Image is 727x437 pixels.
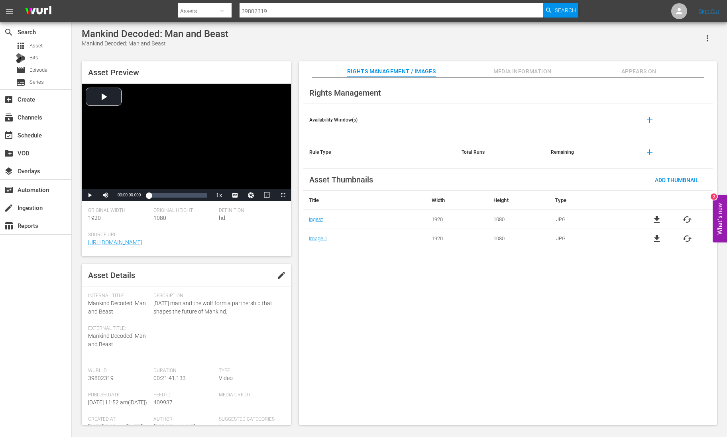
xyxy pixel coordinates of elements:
[309,216,323,222] a: ingest
[648,172,705,187] button: Add Thumbnail
[153,293,280,299] span: Description:
[5,6,14,16] span: menu
[153,299,280,316] span: [DATE] man and the wolf form a partnership that shapes the future of Mankind.
[88,215,101,221] span: 1920
[544,136,634,169] th: Remaining
[652,215,662,224] a: file_download
[609,67,669,76] span: Appears On
[4,203,14,213] span: Ingestion
[219,208,280,214] span: Definition
[153,416,215,423] span: Author
[88,208,149,214] span: Original Width
[4,149,14,158] span: create_new_folder
[82,28,228,39] div: Mankind Decoded: Man and Beast
[549,229,631,248] td: .JPG
[98,189,114,201] button: Mute
[153,368,215,374] span: Duration
[309,175,373,184] span: Asset Thumbnails
[153,399,173,406] span: 409937
[303,191,426,210] th: Title
[272,266,291,285] button: edit
[549,191,631,210] th: Type
[219,375,233,381] span: Video
[640,110,659,129] button: add
[29,78,44,86] span: Series
[487,229,549,248] td: 1080
[88,399,147,406] span: [DATE] 11:52 am ( [DATE] )
[4,221,14,231] span: Reports
[88,416,149,423] span: Created At
[88,300,146,315] span: Mankind Decoded: Man and Beast
[88,68,139,77] span: Asset Preview
[243,189,259,201] button: Jump To Time
[682,234,692,243] button: cached
[16,65,26,75] span: Episode
[88,232,281,238] span: Source Url
[82,189,98,201] button: Play
[88,270,135,280] span: Asset Details
[153,392,215,398] span: Feed ID
[219,416,280,423] span: Suggested Categories
[303,136,455,169] th: Rule Type
[153,215,166,221] span: 1080
[4,185,14,195] span: Automation
[713,195,727,242] button: Open Feedback Widget
[219,392,280,398] span: Media Credit
[347,67,436,76] span: Rights Management / Images
[19,2,57,21] img: ans4CAIJ8jUAAAAAAAAAAAAAAAAAAAAAAAAgQb4GAAAAAAAAAAAAAAAAAAAAAAAAJMjXAAAAAAAAAAAAAAAAAAAAAAAAgAT5G...
[426,229,487,248] td: 1920
[303,104,455,136] th: Availability Window(s)
[4,131,14,140] span: Schedule
[645,147,654,157] span: add
[699,8,719,14] a: Sign Out
[88,392,149,398] span: Publish Date
[275,189,291,201] button: Fullscreen
[29,54,38,62] span: Bits
[645,115,654,125] span: add
[153,208,215,214] span: Original Height
[555,3,576,18] span: Search
[4,27,14,37] span: Search
[118,193,141,197] span: 00:00:00.000
[219,215,225,221] span: hd
[227,189,243,201] button: Captions
[88,239,142,245] a: [URL][DOMAIN_NAME]
[88,375,114,381] span: 39802319
[426,191,487,210] th: Width
[149,193,207,198] div: Progress Bar
[543,3,578,18] button: Search
[648,177,705,183] span: Add Thumbnail
[29,66,47,74] span: Episode
[493,67,552,76] span: Media Information
[4,113,14,122] span: Channels
[309,88,381,98] span: Rights Management
[640,143,659,162] button: add
[88,325,149,332] span: External Title:
[153,375,186,381] span: 00:21:41.133
[455,136,544,169] th: Total Runs
[219,423,224,430] span: M
[426,210,487,229] td: 1920
[682,215,692,224] button: cached
[652,234,662,243] a: file_download
[82,84,291,201] div: Video Player
[309,235,327,241] a: Image 1
[16,41,26,51] span: Asset
[88,368,149,374] span: Wurl Id
[153,423,195,430] span: [PERSON_NAME]
[549,210,631,229] td: .JPG
[82,39,228,48] div: Mankind Decoded: Man and Beast
[88,293,149,299] span: Internal Title:
[29,42,43,50] span: Asset
[4,167,14,176] span: Overlays
[211,189,227,201] button: Playback Rate
[711,193,717,200] div: 2
[16,78,26,87] span: Series
[16,53,26,63] div: Bits
[88,423,144,430] span: [DATE] 5:28 pm ( [DATE] )
[219,368,280,374] span: Type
